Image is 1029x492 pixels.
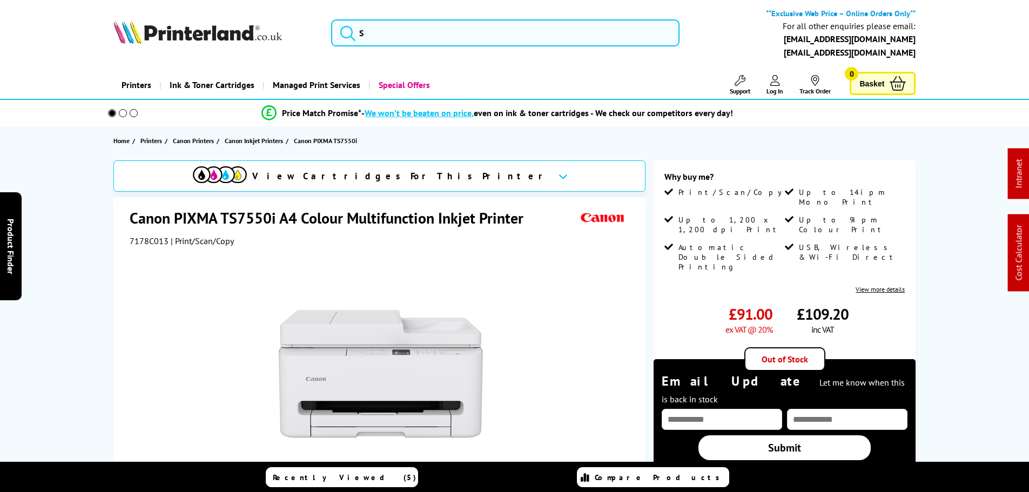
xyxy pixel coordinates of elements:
a: Log In [766,75,783,95]
a: Canon Printers [173,135,217,146]
a: [EMAIL_ADDRESS][DOMAIN_NAME] [784,47,916,58]
img: Canon PIXMA TS7550i [275,268,487,480]
span: Up to 14ipm Mono Print [799,187,903,207]
span: 7178C013 [130,235,169,246]
a: Compare Products [577,467,729,487]
span: | Print/Scan/Copy [171,235,234,246]
a: Recently Viewed (5) [266,467,418,487]
a: Printers [140,135,165,146]
span: We won’t be beaten on price, [365,107,474,118]
a: Canon Inkjet Printers [225,135,286,146]
a: Printerland Logo [113,20,318,46]
span: Basket [859,76,884,91]
a: Special Offers [368,71,438,99]
div: Out of Stock [744,347,825,371]
span: £91.00 [729,304,772,324]
span: Compare Products [595,473,725,482]
span: Canon PIXMA TS7550i [294,137,357,145]
img: Printerland Logo [113,20,282,44]
span: Up to 9ipm Colour Print [799,215,903,234]
a: Support [730,75,750,95]
span: USB, Wireless & Wi-Fi Direct [799,242,903,262]
img: Canon [578,208,628,228]
span: View Cartridges For This Printer [252,170,549,182]
span: Printers [140,135,162,146]
div: Why buy me? [664,171,905,187]
span: Canon Inkjet Printers [225,135,283,146]
span: ex VAT @ 20% [725,324,772,335]
a: Managed Print Services [263,71,368,99]
span: Log In [766,87,783,95]
span: Support [730,87,750,95]
span: Home [113,135,130,146]
b: **Exclusive Web Price – Online Orders Only** [766,8,916,18]
li: modal_Promise [88,104,907,123]
span: Up to 1,200 x 1,200 dpi Print [678,215,782,234]
span: Print/Scan/Copy [678,187,790,197]
span: Automatic Double Sided Printing [678,242,782,272]
a: Submit [698,435,871,460]
div: Email Update [662,373,907,406]
a: Basket 0 [850,72,916,95]
a: Home [113,135,132,146]
a: Intranet [1013,159,1024,188]
span: £109.20 [797,304,849,324]
span: 0 [845,67,858,80]
img: cmyk-icon.svg [193,166,247,183]
h1: Canon PIXMA TS7550i A4 Colour Multifunction Inkjet Printer [130,208,534,228]
input: S [331,19,680,46]
span: Canon Printers [173,135,214,146]
span: inc VAT [811,324,834,335]
a: View more details [856,285,905,293]
span: Let me know when this is back in stock [662,377,905,405]
span: Ink & Toner Cartridges [170,71,254,99]
a: [EMAIL_ADDRESS][DOMAIN_NAME] [784,33,916,44]
a: Ink & Toner Cartridges [159,71,263,99]
div: - even on ink & toner cartridges - We check our competitors every day! [361,107,733,118]
span: Price Match Promise* [282,107,361,118]
a: Printers [113,71,159,99]
span: Recently Viewed (5) [273,473,416,482]
div: For all other enquiries please email: [783,21,916,31]
span: Product Finder [5,218,16,274]
a: Cost Calculator [1013,225,1024,281]
a: Track Order [799,75,831,95]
